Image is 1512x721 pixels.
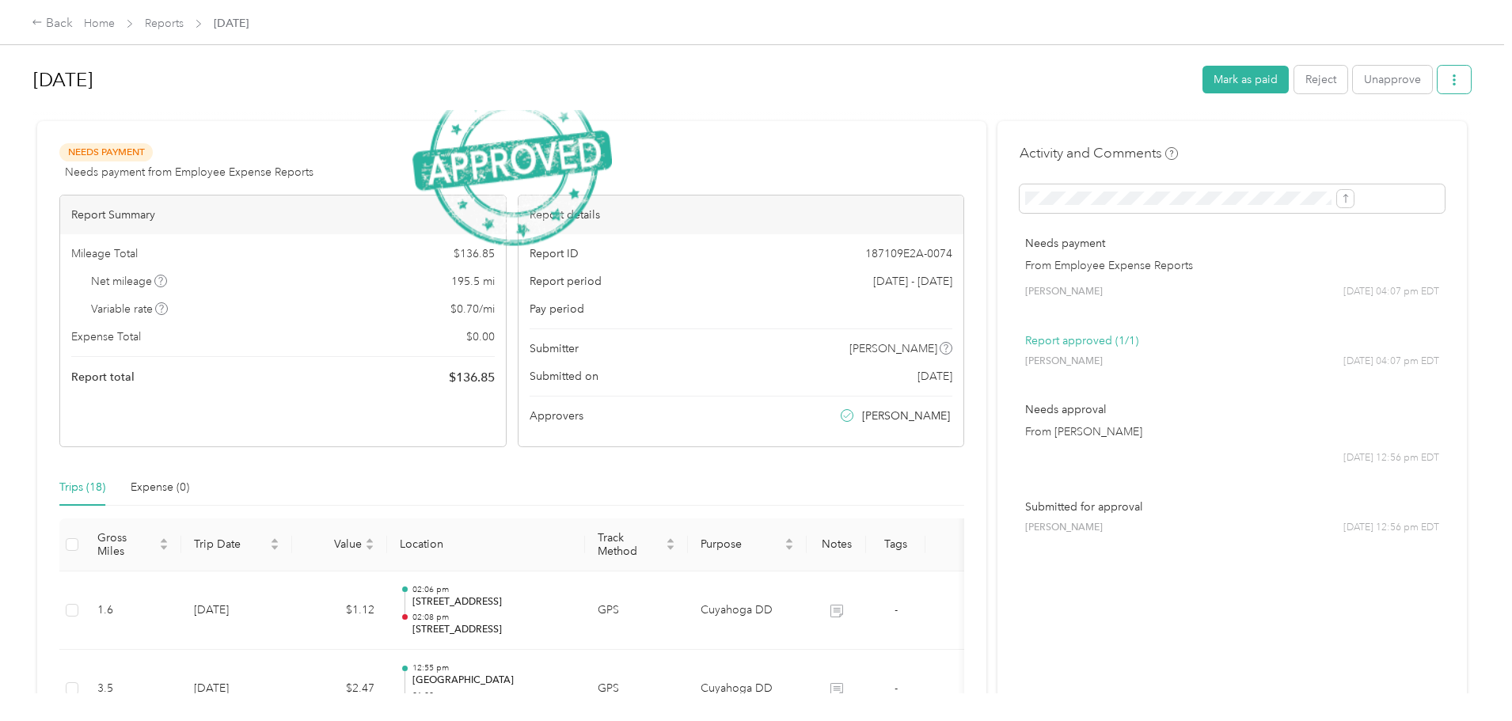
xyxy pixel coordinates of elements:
[1020,143,1178,163] h4: Activity and Comments
[91,273,168,290] span: Net mileage
[530,273,602,290] span: Report period
[454,245,495,262] span: $ 136.85
[412,674,572,688] p: [GEOGRAPHIC_DATA]
[32,14,73,33] div: Back
[530,408,583,424] span: Approvers
[449,368,495,387] span: $ 136.85
[917,368,952,385] span: [DATE]
[466,328,495,345] span: $ 0.00
[159,543,169,552] span: caret-down
[784,543,794,552] span: caret-down
[412,595,572,609] p: [STREET_ADDRESS]
[1025,332,1439,349] p: Report approved (1/1)
[598,531,663,558] span: Track Method
[71,369,135,385] span: Report total
[865,245,952,262] span: 187109E2A-0074
[85,571,181,651] td: 1.6
[412,612,572,623] p: 02:08 pm
[1343,285,1439,299] span: [DATE] 04:07 pm EDT
[784,536,794,545] span: caret-up
[412,690,572,701] p: 01:00 pm
[1025,235,1439,252] p: Needs payment
[85,518,181,571] th: Gross Miles
[862,408,950,424] span: [PERSON_NAME]
[59,143,153,161] span: Needs Payment
[292,518,387,571] th: Value
[65,164,313,180] span: Needs payment from Employee Expense Reports
[451,273,495,290] span: 195.5 mi
[1353,66,1432,93] button: Unapprove
[159,536,169,545] span: caret-up
[1025,257,1439,274] p: From Employee Expense Reports
[1202,66,1289,93] button: Mark as paid
[91,301,169,317] span: Variable rate
[666,543,675,552] span: caret-down
[1343,355,1439,369] span: [DATE] 04:07 pm EDT
[60,195,506,234] div: Report Summary
[895,603,898,617] span: -
[97,531,156,558] span: Gross Miles
[1025,499,1439,515] p: Submitted for approval
[1025,355,1103,369] span: [PERSON_NAME]
[181,518,292,571] th: Trip Date
[866,518,925,571] th: Tags
[807,518,866,571] th: Notes
[585,571,688,651] td: GPS
[292,571,387,651] td: $1.12
[412,584,572,595] p: 02:06 pm
[1343,451,1439,465] span: [DATE] 12:56 pm EDT
[84,17,115,30] a: Home
[849,340,937,357] span: [PERSON_NAME]
[873,273,952,290] span: [DATE] - [DATE]
[688,518,807,571] th: Purpose
[71,245,138,262] span: Mileage Total
[181,571,292,651] td: [DATE]
[387,518,585,571] th: Location
[412,623,572,637] p: [STREET_ADDRESS]
[59,479,105,496] div: Trips (18)
[1025,423,1439,440] p: From [PERSON_NAME]
[305,537,362,551] span: Value
[666,536,675,545] span: caret-up
[530,245,579,262] span: Report ID
[131,479,189,496] div: Expense (0)
[530,368,598,385] span: Submitted on
[1294,66,1347,93] button: Reject
[530,301,584,317] span: Pay period
[412,662,572,674] p: 12:55 pm
[214,15,249,32] span: [DATE]
[1025,521,1103,535] span: [PERSON_NAME]
[1025,401,1439,418] p: Needs approval
[519,195,964,234] div: Report details
[270,543,279,552] span: caret-down
[895,681,898,695] span: -
[194,537,267,551] span: Trip Date
[365,543,374,552] span: caret-down
[688,571,807,651] td: Cuyahoga DD
[71,328,141,345] span: Expense Total
[1343,521,1439,535] span: [DATE] 12:56 pm EDT
[1025,285,1103,299] span: [PERSON_NAME]
[270,536,279,545] span: caret-up
[412,76,612,245] img: ApprovedStamp
[701,537,781,551] span: Purpose
[530,340,579,357] span: Submitter
[33,61,1191,99] h1: Aug 2025
[365,536,374,545] span: caret-up
[585,518,688,571] th: Track Method
[450,301,495,317] span: $ 0.70 / mi
[145,17,184,30] a: Reports
[1423,632,1512,721] iframe: Everlance-gr Chat Button Frame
